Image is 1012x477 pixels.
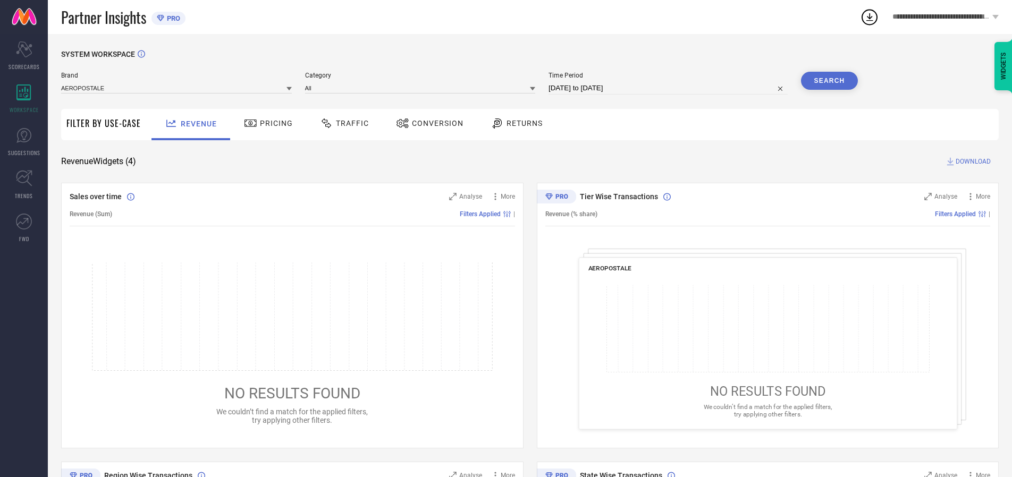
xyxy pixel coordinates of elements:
span: Pricing [260,119,293,127]
span: Analyse [934,193,957,200]
svg: Zoom [449,193,457,200]
span: Returns [507,119,543,127]
span: NO RESULTS FOUND [224,385,360,402]
span: Revenue (% share) [545,210,597,218]
span: Revenue [181,120,217,128]
span: SYSTEM WORKSPACE [61,50,135,58]
span: FWD [19,235,29,243]
span: Brand [61,72,292,79]
span: Filters Applied [935,210,976,218]
span: Revenue (Sum) [70,210,112,218]
span: WORKSPACE [10,106,39,114]
span: DOWNLOAD [956,156,991,167]
div: Premium [537,190,576,206]
span: Sales over time [70,192,122,201]
span: | [989,210,990,218]
span: Filter By Use-Case [66,117,141,130]
span: NO RESULTS FOUND [710,384,825,399]
span: Partner Insights [61,6,146,28]
span: | [513,210,515,218]
span: Traffic [336,119,369,127]
span: We couldn’t find a match for the applied filters, try applying other filters. [216,407,368,424]
span: PRO [164,14,180,22]
span: Analyse [459,193,482,200]
span: AEROPOSTALE [588,265,631,272]
span: We couldn’t find a match for the applied filters, try applying other filters. [703,403,832,418]
span: More [501,193,515,200]
span: Tier Wise Transactions [580,192,658,201]
span: Filters Applied [460,210,501,218]
input: Select time period [549,82,788,95]
span: Conversion [412,119,463,127]
div: Open download list [860,7,879,27]
span: TRENDS [15,192,33,200]
span: SUGGESTIONS [8,149,40,157]
span: SCORECARDS [9,63,40,71]
span: Revenue Widgets ( 4 ) [61,156,136,167]
span: Category [305,72,536,79]
span: More [976,193,990,200]
svg: Zoom [924,193,932,200]
span: Time Period [549,72,788,79]
button: Search [801,72,858,90]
